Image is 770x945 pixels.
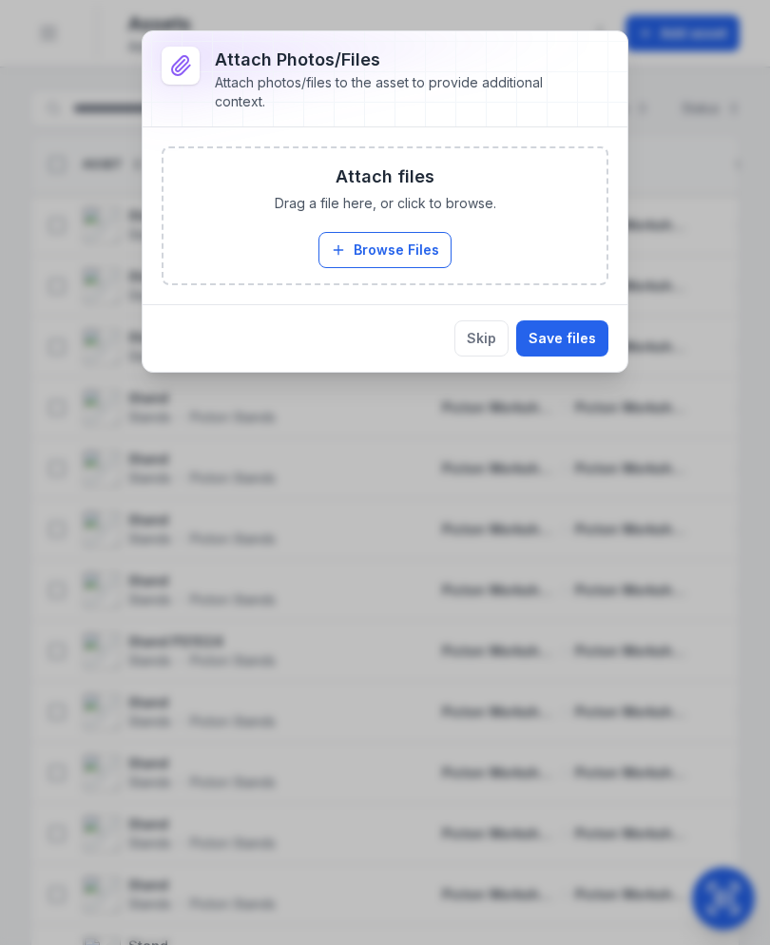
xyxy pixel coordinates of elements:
[516,320,608,357] button: Save files
[318,232,452,268] button: Browse Files
[454,320,509,357] button: Skip
[215,47,578,73] h3: Attach photos/files
[215,73,578,111] div: Attach photos/files to the asset to provide additional context.
[275,194,496,213] span: Drag a file here, or click to browse.
[336,164,434,190] h3: Attach files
